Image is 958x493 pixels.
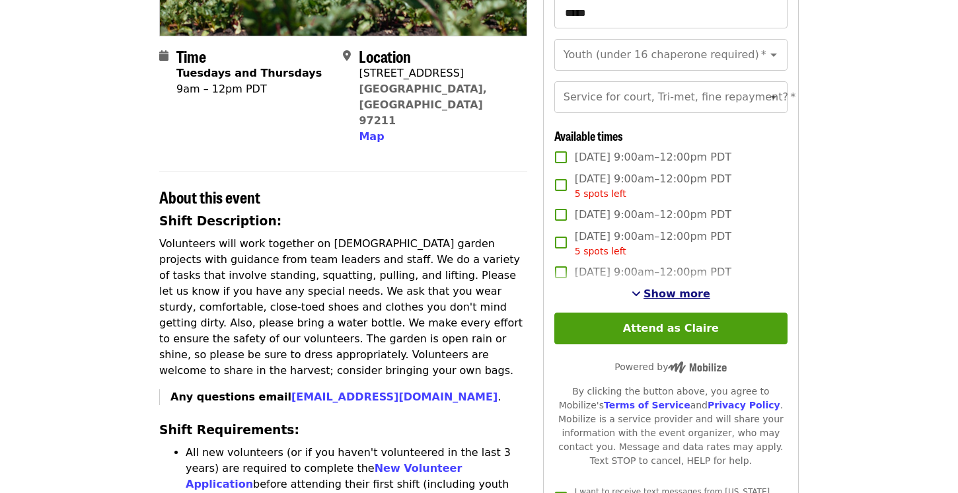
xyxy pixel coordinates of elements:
p: Volunteers will work together on [DEMOGRAPHIC_DATA] garden projects with guidance from team leade... [159,236,527,379]
strong: Tuesdays and Thursdays [176,67,322,79]
span: [DATE] 9:00am–12:00pm PDT [575,229,731,258]
strong: Shift Description: [159,214,281,228]
div: By clicking the button above, you agree to Mobilize's and . Mobilize is a service provider and wi... [554,385,788,468]
p: . [170,389,527,405]
i: map-marker-alt icon [343,50,351,62]
i: calendar icon [159,50,168,62]
strong: Shift Requirements: [159,423,299,437]
span: [DATE] 9:00am–12:00pm PDT [575,264,731,280]
span: Show more [644,287,710,300]
div: 9am – 12pm PDT [176,81,322,97]
a: Terms of Service [604,400,690,410]
span: About this event [159,185,260,208]
span: [DATE] 9:00am–12:00pm PDT [575,149,731,165]
span: 5 spots left [575,246,626,256]
button: Open [764,88,783,106]
button: See more timeslots [632,286,710,302]
button: Attend as Claire [554,313,788,344]
div: [STREET_ADDRESS] [359,65,516,81]
button: Open [764,46,783,64]
span: Map [359,130,384,143]
span: Powered by [614,361,727,372]
span: [DATE] 9:00am–12:00pm PDT [575,171,731,201]
strong: Any questions email [170,391,497,403]
a: Privacy Policy [708,400,780,410]
button: Map [359,129,384,145]
span: Location [359,44,411,67]
span: Available times [554,127,623,144]
span: Time [176,44,206,67]
a: [EMAIL_ADDRESS][DOMAIN_NAME] [291,391,497,403]
img: Powered by Mobilize [668,361,727,373]
span: [DATE] 9:00am–12:00pm PDT [575,207,731,223]
a: [GEOGRAPHIC_DATA], [GEOGRAPHIC_DATA] 97211 [359,83,487,127]
span: 5 spots left [575,188,626,199]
